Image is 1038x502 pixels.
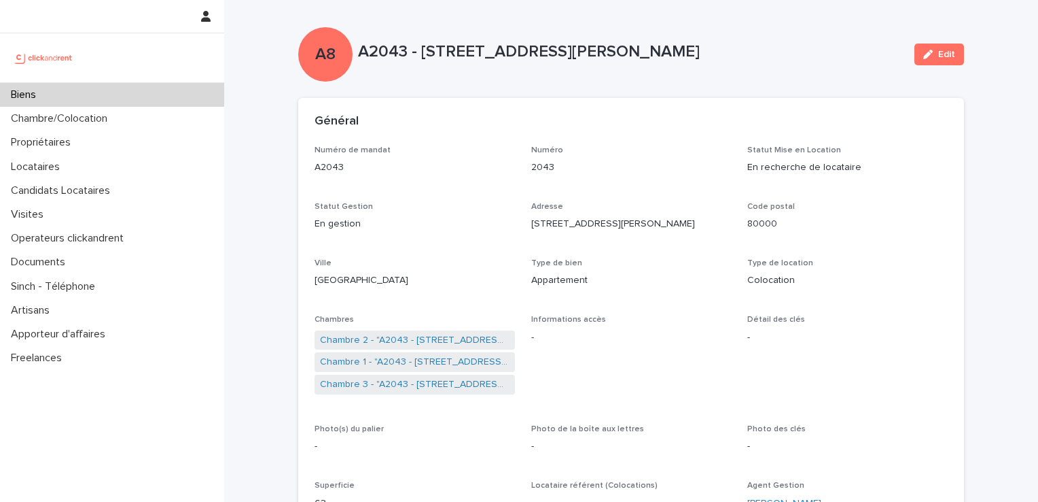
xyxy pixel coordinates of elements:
[315,217,515,231] p: En gestion
[747,161,948,175] p: En recherche de locataire
[5,184,121,197] p: Candidats Locataires
[315,161,515,175] p: A2043
[914,44,964,65] button: Edit
[320,355,509,369] a: Chambre 1 - "A2043 - [STREET_ADDRESS][PERSON_NAME]"
[5,328,116,341] p: Apporteur d'affaires
[747,316,805,324] span: Détail des clés
[315,273,515,288] p: [GEOGRAPHIC_DATA]
[747,217,948,231] p: 80000
[747,482,804,490] span: Agent Gestion
[320,333,509,348] a: Chambre 2 - "A2043 - [STREET_ADDRESS][PERSON_NAME]"
[938,50,955,59] span: Edit
[315,439,515,454] p: -
[5,232,135,245] p: Operateurs clickandrent
[11,44,77,71] img: UCB0brd3T0yccxBKYDjQ
[320,378,509,392] a: Chambre 3 - "A2043 - [STREET_ADDRESS][PERSON_NAME]"
[747,273,948,288] p: Colocation
[531,161,732,175] p: 2043
[5,161,71,173] p: Locataires
[531,482,658,490] span: Locataire référent (Colocations)
[747,425,806,433] span: Photo des clés
[531,146,563,154] span: Numéro
[315,203,373,211] span: Statut Gestion
[747,259,813,267] span: Type de location
[747,331,948,345] p: -
[358,42,903,62] p: A2043 - [STREET_ADDRESS][PERSON_NAME]
[315,425,384,433] span: Photo(s) du palier
[747,439,948,454] p: -
[315,146,391,154] span: Numéro de mandat
[5,112,118,125] p: Chambre/Colocation
[531,217,732,231] p: [STREET_ADDRESS][PERSON_NAME]
[5,304,60,317] p: Artisans
[5,352,73,365] p: Freelances
[531,439,732,454] p: -
[531,316,606,324] span: Informations accès
[5,208,54,221] p: Visites
[531,259,582,267] span: Type de bien
[747,146,841,154] span: Statut Mise en Location
[315,259,332,267] span: Ville
[5,136,82,149] p: Propriétaires
[5,88,47,101] p: Biens
[315,482,355,490] span: Superficie
[5,256,76,269] p: Documents
[315,316,354,324] span: Chambres
[531,425,644,433] span: Photo de la boîte aux lettres
[747,203,795,211] span: Code postal
[531,203,563,211] span: Adresse
[531,273,732,288] p: Appartement
[315,114,359,129] h2: Général
[5,280,106,293] p: Sinch - Téléphone
[531,331,732,345] p: -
